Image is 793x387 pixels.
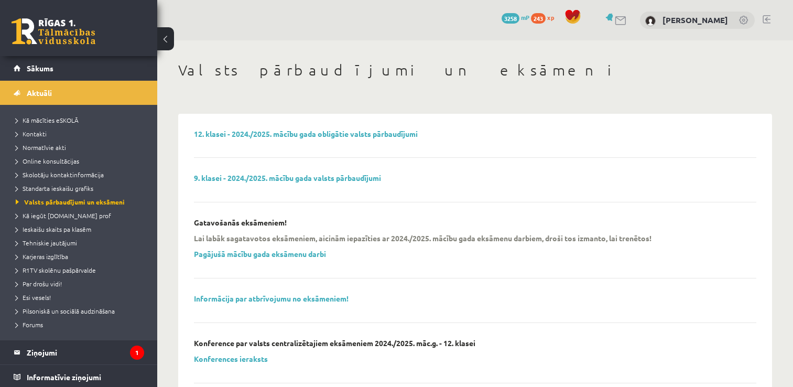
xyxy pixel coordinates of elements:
a: [PERSON_NAME] [662,15,728,25]
span: Standarta ieskaišu grafiks [16,184,93,192]
a: Par drošu vidi! [16,279,147,288]
span: 243 [531,13,546,24]
span: 3258 [502,13,519,24]
span: Forums [16,320,43,329]
h1: Valsts pārbaudījumi un eksāmeni [178,61,772,79]
legend: Ziņojumi [27,340,144,364]
a: Ieskaišu skaits pa klasēm [16,224,147,234]
a: Esi vesels! [16,293,147,302]
span: Sākums [27,63,53,73]
span: Pilsoniskā un sociālā audzināšana [16,307,115,315]
p: Lai labāk sagatavotos eksāmeniem, aicinām iepazīties ar 2024./2025. mācību gada eksāmenu darbiem,... [194,233,651,243]
a: Aktuāli [14,81,144,105]
img: Paula Svilāne [645,16,656,26]
a: 243 xp [531,13,559,21]
a: Normatīvie akti [16,143,147,152]
a: Konferences ieraksts [194,354,268,363]
a: Informācija par atbrīvojumu no eksāmeniem! [194,294,349,303]
span: xp [547,13,554,21]
a: Ziņojumi1 [14,340,144,364]
span: Karjeras izglītība [16,252,68,261]
span: Kā iegūt [DOMAIN_NAME] prof [16,211,111,220]
a: Valsts pārbaudījumi un eksāmeni [16,197,147,207]
a: Kontakti [16,129,147,138]
span: Esi vesels! [16,293,51,302]
a: Pagājušā mācību gada eksāmenu darbi [194,249,326,259]
a: Rīgas 1. Tālmācības vidusskola [12,18,95,45]
span: mP [521,13,529,21]
span: Par drošu vidi! [16,279,62,288]
p: Konference par valsts centralizētajiem eksāmeniem 2024./2025. māc.g. - 12. klasei [194,339,475,348]
a: Standarta ieskaišu grafiks [16,184,147,193]
span: Online konsultācijas [16,157,79,165]
span: Skolotāju kontaktinformācija [16,170,104,179]
a: Skolotāju kontaktinformācija [16,170,147,179]
a: Online konsultācijas [16,156,147,166]
i: 1 [130,346,144,360]
a: Forums [16,320,147,329]
span: Kā mācīties eSKOLĀ [16,116,79,124]
span: Valsts pārbaudījumi un eksāmeni [16,198,125,206]
span: Ieskaišu skaits pa klasēm [16,225,91,233]
span: Normatīvie akti [16,143,66,152]
a: Kā iegūt [DOMAIN_NAME] prof [16,211,147,220]
span: R1TV skolēnu pašpārvalde [16,266,96,274]
a: Kā mācīties eSKOLĀ [16,115,147,125]
a: 3258 mP [502,13,529,21]
span: Kontakti [16,130,47,138]
a: 9. klasei - 2024./2025. mācību gada valsts pārbaudījumi [194,173,381,182]
span: Aktuāli [27,88,52,98]
p: Gatavošanās eksāmeniem! [194,218,287,227]
span: Tehniskie jautājumi [16,239,77,247]
a: Tehniskie jautājumi [16,238,147,248]
a: Pilsoniskā un sociālā audzināšana [16,306,147,316]
a: 12. klasei - 2024./2025. mācību gada obligātie valsts pārbaudījumi [194,129,418,138]
a: Sākums [14,56,144,80]
a: Karjeras izglītība [16,252,147,261]
a: R1TV skolēnu pašpārvalde [16,265,147,275]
